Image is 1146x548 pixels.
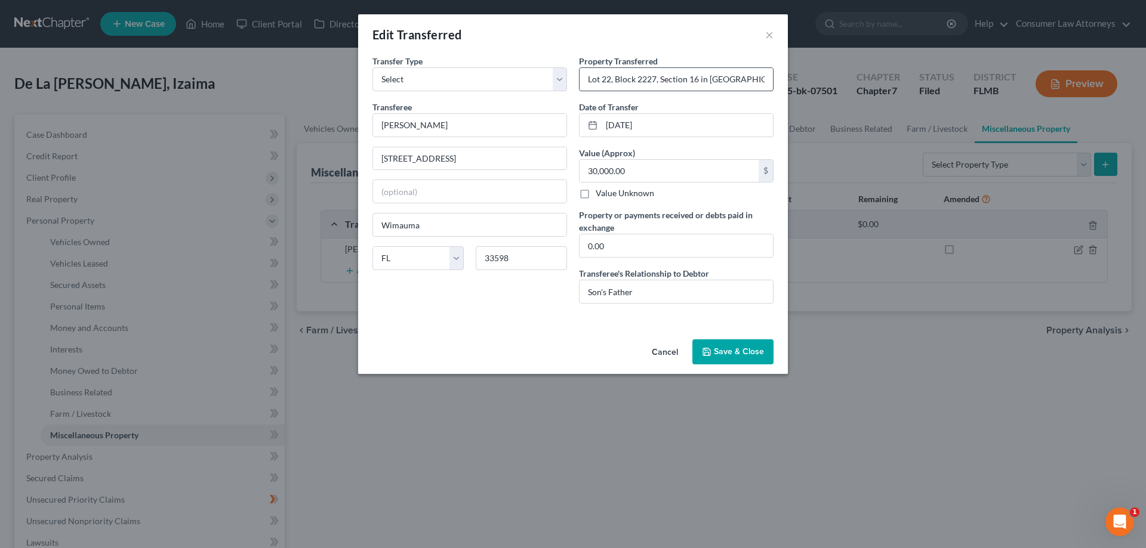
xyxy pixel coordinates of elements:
[373,213,566,236] input: Enter city...
[579,267,709,280] label: Transferee's Relationship to Debtor
[476,246,567,270] input: Enter zip...
[373,147,566,170] input: Enter address...
[580,280,773,303] input: --
[692,339,774,364] button: Save & Close
[579,209,774,234] label: Property or payments received or debts paid in exchange
[373,180,566,203] input: (optional)
[373,114,566,137] input: Enter name...
[596,187,654,199] label: Value Unknown
[765,27,774,42] button: ×
[580,68,773,91] input: ex. Title to 2004 Jeep Compass
[579,56,658,66] span: Property Transferred
[1130,507,1139,517] span: 1
[372,26,461,43] div: Edit Transferred
[642,340,688,364] button: Cancel
[579,102,639,112] span: Date of Transfer
[759,160,773,182] div: $
[579,147,635,159] label: Value (Approx)
[580,160,759,182] input: 0.00
[1105,507,1134,536] iframe: Intercom live chat
[372,102,412,112] span: Transferee
[580,234,773,257] input: --
[372,56,423,66] span: Transfer Type
[602,114,773,137] input: MM/DD/YYYY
